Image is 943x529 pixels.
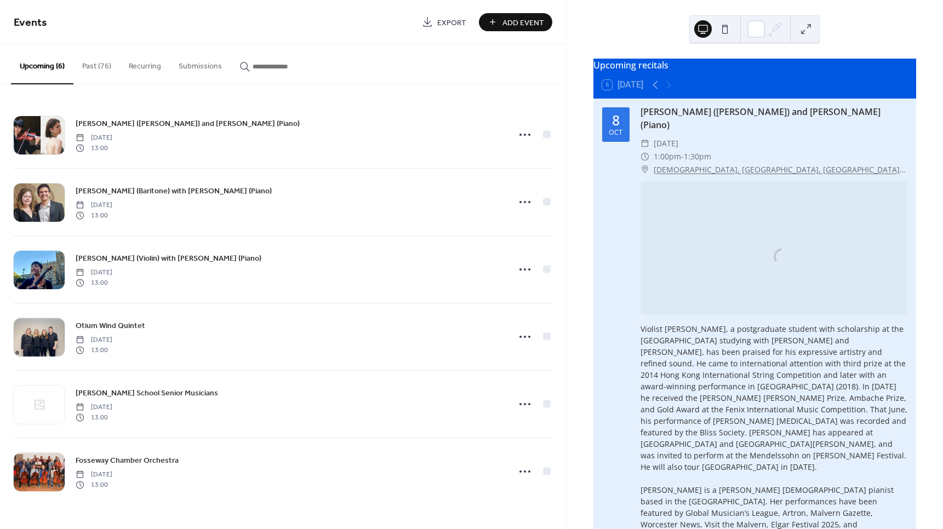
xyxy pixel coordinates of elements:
[76,345,112,355] span: 13:00
[76,117,300,130] a: [PERSON_NAME] ([PERSON_NAME]) and [PERSON_NAME] (Piano)
[76,470,112,480] span: [DATE]
[76,186,272,197] span: [PERSON_NAME] (Baritone) with [PERSON_NAME] (Piano)
[76,388,218,399] span: [PERSON_NAME] School Senior Musicians
[11,44,73,84] button: Upcoming (6)
[76,200,112,210] span: [DATE]
[479,13,552,31] button: Add Event
[170,44,231,83] button: Submissions
[76,412,112,422] span: 13:00
[612,113,620,127] div: 8
[76,455,179,467] span: Fosseway Chamber Orchestra
[76,185,272,197] a: [PERSON_NAME] (Baritone) with [PERSON_NAME] (Piano)
[641,105,907,131] div: [PERSON_NAME] ([PERSON_NAME]) and [PERSON_NAME] (Piano)
[654,150,681,163] span: 1:00pm
[76,118,300,130] span: [PERSON_NAME] ([PERSON_NAME]) and [PERSON_NAME] (Piano)
[76,210,112,220] span: 13:00
[76,278,112,287] span: 13:00
[684,150,711,163] span: 1:30pm
[76,403,112,412] span: [DATE]
[120,44,170,83] button: Recurring
[654,137,678,150] span: [DATE]
[654,163,907,176] a: [DEMOGRAPHIC_DATA], [GEOGRAPHIC_DATA], [GEOGRAPHIC_DATA]. CV37 6BG
[76,320,145,332] span: Otium Wind Quintet
[414,13,475,31] a: Export
[76,335,112,345] span: [DATE]
[641,163,649,176] div: ​
[76,480,112,490] span: 13:00
[641,150,649,163] div: ​
[641,137,649,150] div: ​
[76,387,218,399] a: [PERSON_NAME] School Senior Musicians
[76,143,112,153] span: 13:00
[76,253,261,264] span: [PERSON_NAME] (Violin) with [PERSON_NAME] (Piano)
[76,133,112,143] span: [DATE]
[681,150,684,163] span: -
[73,44,120,83] button: Past (76)
[76,268,112,278] span: [DATE]
[437,17,466,28] span: Export
[14,12,47,33] span: Events
[593,59,916,72] div: Upcoming recitals
[76,319,145,332] a: Otium Wind Quintet
[502,17,544,28] span: Add Event
[76,252,261,264] a: [PERSON_NAME] (Violin) with [PERSON_NAME] (Piano)
[609,129,622,136] div: Oct
[76,454,179,467] a: Fosseway Chamber Orchestra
